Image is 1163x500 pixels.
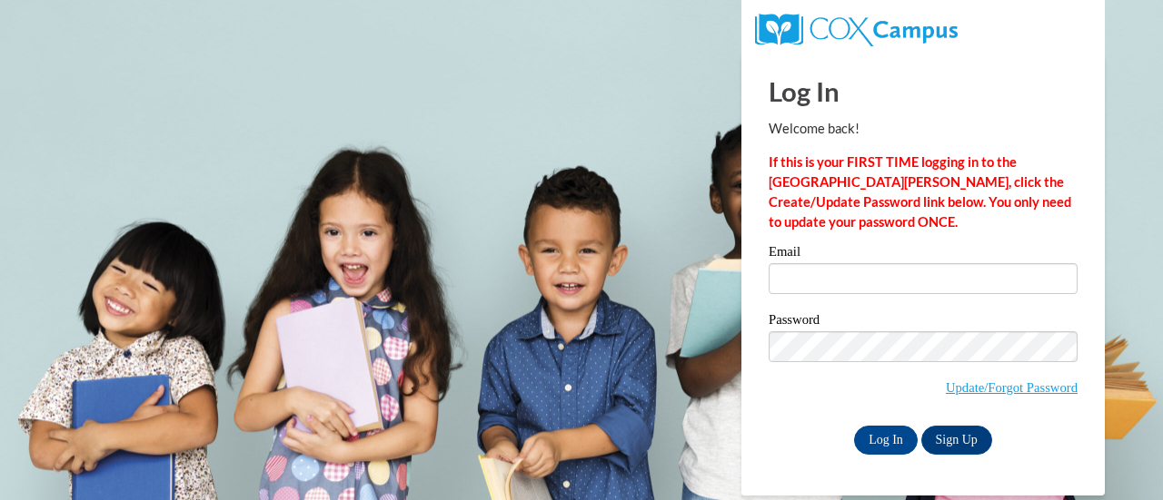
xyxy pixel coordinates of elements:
img: COX Campus [755,14,958,46]
a: Update/Forgot Password [946,380,1078,395]
label: Email [769,245,1078,263]
strong: If this is your FIRST TIME logging in to the [GEOGRAPHIC_DATA][PERSON_NAME], click the Create/Upd... [769,154,1071,230]
input: Log In [854,426,918,455]
a: Sign Up [921,426,992,455]
p: Welcome back! [769,119,1078,139]
a: COX Campus [755,21,958,36]
h1: Log In [769,73,1078,110]
label: Password [769,313,1078,331]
